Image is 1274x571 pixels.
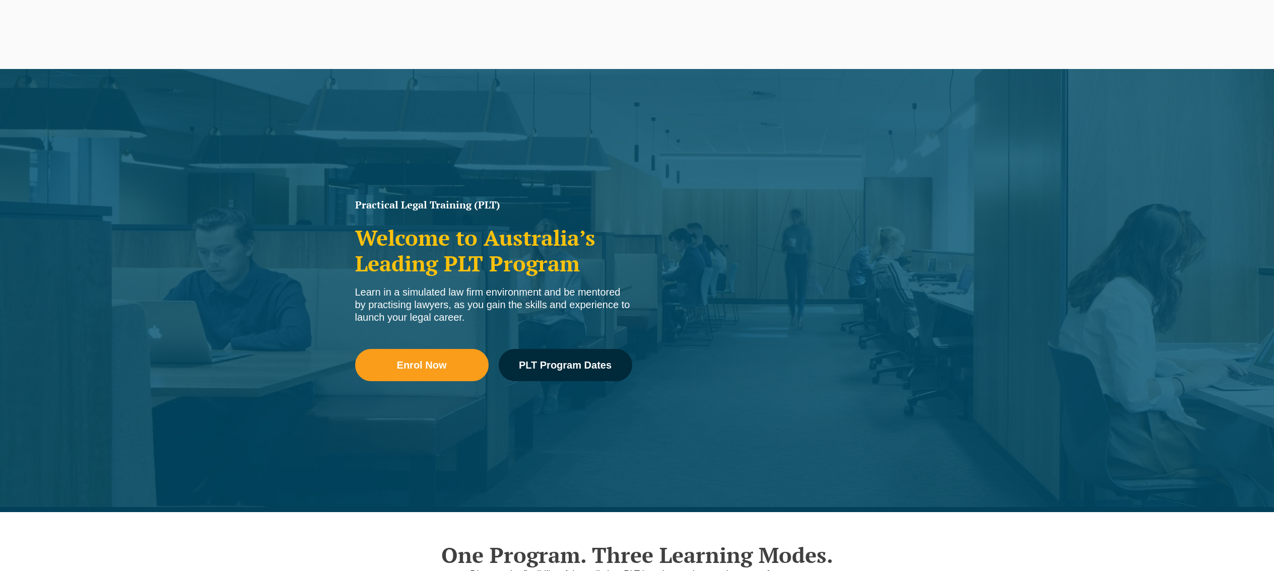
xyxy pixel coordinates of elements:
a: Enrol Now [355,349,489,381]
span: Enrol Now [397,360,447,370]
h2: One Program. Three Learning Modes. [350,542,924,567]
a: PLT Program Dates [499,349,632,381]
div: Learn in a simulated law firm environment and be mentored by practising lawyers, as you gain the ... [355,286,632,324]
h1: Practical Legal Training (PLT) [355,200,632,210]
span: PLT Program Dates [519,360,612,370]
h2: Welcome to Australia’s Leading PLT Program [355,225,632,276]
